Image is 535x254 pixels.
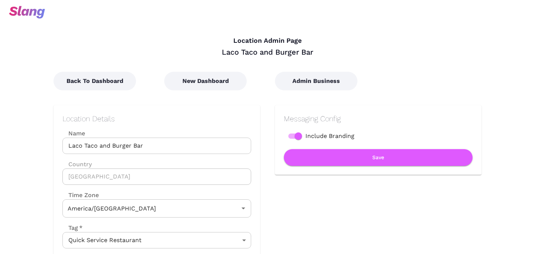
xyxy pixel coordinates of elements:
[53,47,481,57] div: Laco Taco and Burger Bar
[284,149,473,166] button: Save
[62,160,251,168] label: Country
[53,72,136,90] button: Back To Dashboard
[62,224,82,232] label: Tag
[284,114,473,123] h2: Messaging Config
[164,72,247,90] button: New Dashboard
[53,37,481,45] h4: Location Admin Page
[9,6,45,19] img: svg+xml;base64,PHN2ZyB3aWR0aD0iOTciIGhlaWdodD0iMzQiIHZpZXdCb3g9IjAgMCA5NyAzNCIgZmlsbD0ibm9uZSIgeG...
[62,129,251,138] label: Name
[62,191,251,199] label: Time Zone
[275,77,357,84] a: Admin Business
[62,232,251,248] div: Quick Service Restaurant
[238,203,249,213] button: Open
[53,77,136,84] a: Back To Dashboard
[164,77,247,84] a: New Dashboard
[62,114,251,123] h2: Location Details
[275,72,357,90] button: Admin Business
[305,132,354,141] span: Include Branding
